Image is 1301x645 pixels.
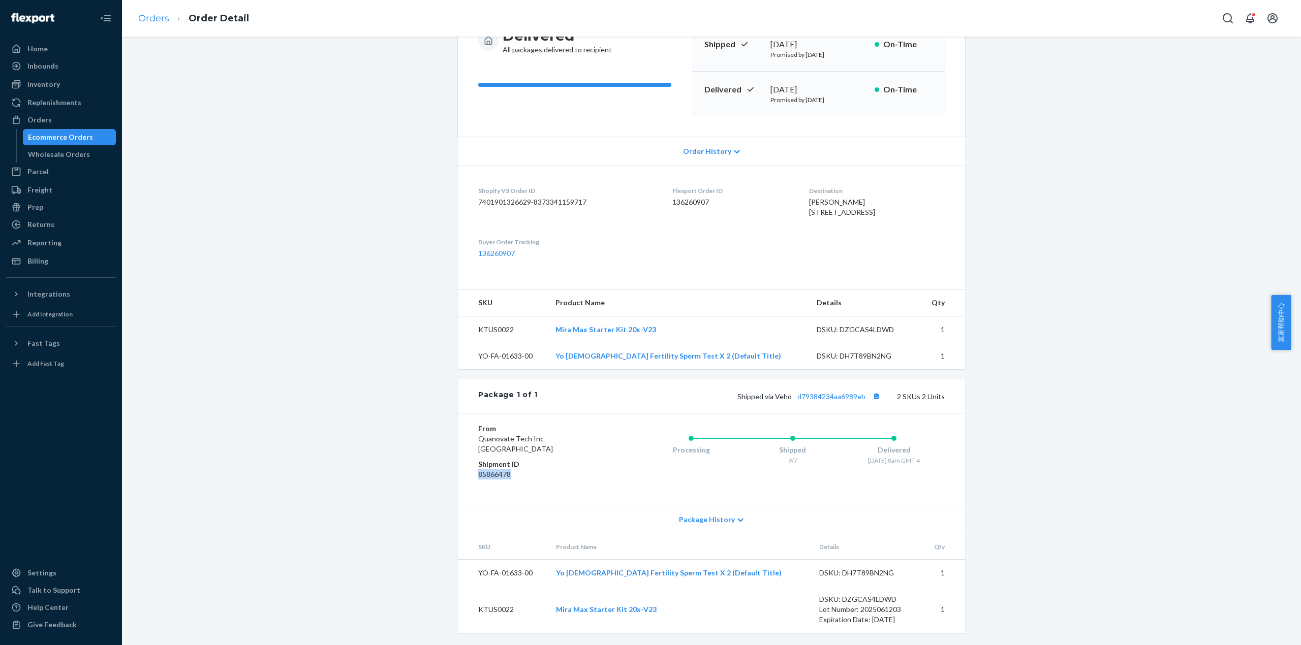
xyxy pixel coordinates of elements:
a: Inbounds [6,58,116,74]
a: Returns [6,216,116,233]
div: Home [27,44,48,54]
dt: From [478,424,600,434]
a: Home [6,41,116,57]
div: Prep [27,202,43,212]
div: All packages delivered to recipient [503,26,612,55]
dd: 136260907 [672,197,792,207]
a: Add Fast Tag [6,356,116,372]
span: Package History [679,514,735,525]
div: Reporting [27,238,61,248]
div: Parcel [27,167,49,177]
dt: Destination [809,186,945,195]
div: Orders [27,115,52,125]
th: SKU [458,534,548,560]
span: Shipped via Veho [737,392,883,401]
a: Mira Max Starter Kit 20x-V23 [555,325,656,334]
td: 1 [920,316,965,343]
p: On-Time [883,39,933,50]
a: Help Center [6,599,116,616]
a: Orders [138,13,169,24]
button: Open Search Box [1218,8,1238,28]
th: Details [809,289,920,316]
p: Delivered [704,84,762,95]
a: Yo [DEMOGRAPHIC_DATA] Fertility Sperm Test X 2 (Default Title) [556,568,782,577]
div: Fast Tags [27,338,60,348]
div: DSKU: DH7T89BN2NG [817,351,912,361]
a: Inventory [6,76,116,92]
dt: Shipment ID [478,459,600,469]
div: DSKU: DH7T89BN2NG [819,568,915,578]
div: Expiration Date: [DATE] [819,615,915,625]
th: SKU [458,289,547,316]
div: Returns [27,219,54,230]
div: 2 SKUs 2 Units [538,390,945,403]
div: Wholesale Orders [28,149,90,159]
div: [DATE] [770,84,866,95]
div: [DATE] 8am GMT-4 [843,456,945,465]
button: Integrations [6,286,116,302]
div: Add Integration [27,310,73,318]
span: [PERSON_NAME] [STREET_ADDRESS] [809,198,875,216]
ol: breadcrumbs [130,4,257,34]
dd: 7401901326629-8373341159717 [478,197,656,207]
span: Quanovate Tech Inc [GEOGRAPHIC_DATA] [478,434,553,453]
div: Add Fast Tag [27,359,64,368]
div: Help Center [27,602,69,612]
a: Order Detail [189,13,249,24]
p: On-Time [883,84,933,95]
div: Ecommerce Orders [28,132,93,142]
div: Processing [640,445,742,455]
dt: Shopify V3 Order ID [478,186,656,195]
a: Freight [6,182,116,198]
th: Details [811,534,923,560]
button: Give Feedback [6,617,116,633]
div: Package 1 of 1 [478,390,538,403]
div: Billing [27,256,48,266]
button: Copy tracking number [870,390,883,403]
div: Replenishments [27,98,81,108]
td: 1 [922,560,965,587]
button: Close Navigation [96,8,116,28]
th: Product Name [548,534,811,560]
p: Promised by [DATE] [770,50,866,59]
a: Prep [6,199,116,215]
div: Talk to Support [27,585,80,595]
td: YO-FA-01633-00 [458,560,548,587]
dt: Buyer Order Tracking [478,238,656,246]
div: Inbounds [27,61,58,71]
div: Shipped [742,445,844,455]
th: Product Name [547,289,809,316]
a: Orders [6,112,116,128]
a: Wholesale Orders [23,146,116,163]
a: Billing [6,253,116,269]
td: 1 [922,586,965,633]
a: 136260907 [478,249,515,257]
div: 9/7 [742,456,844,465]
div: Freight [27,185,52,195]
a: Replenishments [6,94,116,111]
a: d79384234aa6989eb [797,392,865,401]
a: Add Integration [6,306,116,322]
a: Talk to Support [6,582,116,598]
a: Settings [6,565,116,581]
div: DSKU: DZGCAS4LDWD [819,594,915,604]
a: Mira Max Starter Kit 20x-V23 [556,605,657,614]
div: Lot Number: 2025061203 [819,604,915,615]
span: Order History [683,146,731,156]
th: Qty [922,534,965,560]
td: KTUS0022 [458,316,547,343]
button: Fast Tags [6,335,116,351]
div: Settings [27,568,56,578]
div: Integrations [27,289,70,299]
dd: 85866478 [478,469,600,479]
a: Parcel [6,164,116,180]
button: 卖家帮助中心 [1271,295,1291,350]
a: Ecommerce Orders [23,129,116,145]
img: Flexport logo [11,13,54,23]
div: Delivered [843,445,945,455]
button: Open notifications [1240,8,1260,28]
div: Give Feedback [27,620,77,630]
a: Yo [DEMOGRAPHIC_DATA] Fertility Sperm Test X 2 (Default Title) [555,351,781,360]
button: Open account menu [1262,8,1283,28]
